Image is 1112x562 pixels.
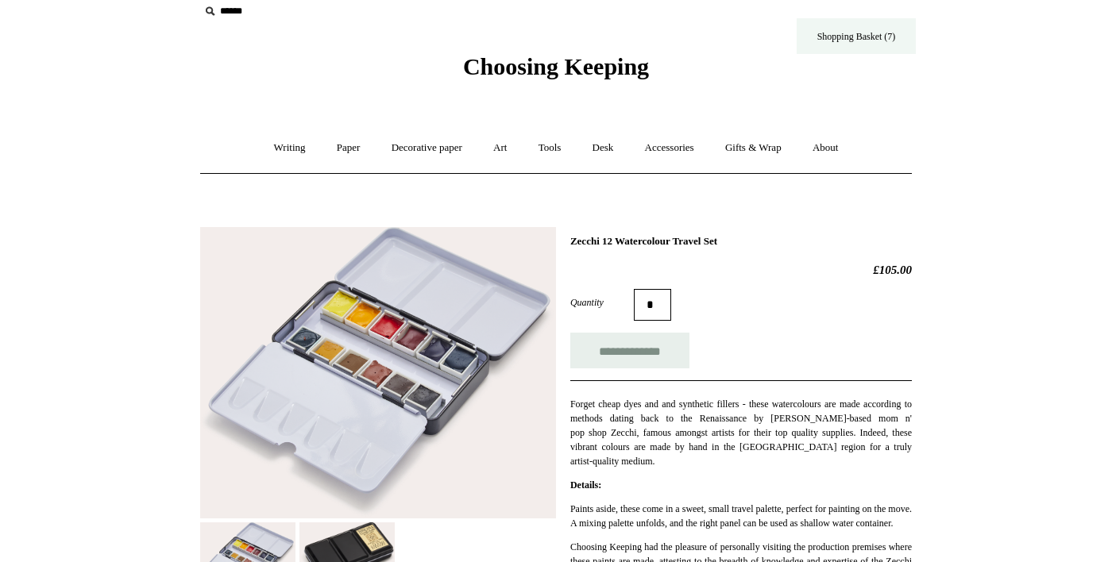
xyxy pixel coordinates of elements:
[570,502,912,530] p: Paints aside, these come in a sweet, small travel palette, perfect for painting on the move. A mi...
[711,127,796,169] a: Gifts & Wrap
[570,397,912,468] p: Forget cheap dyes and and synthetic fillers - these watercolours are made according to methods da...
[570,235,912,248] h1: Zecchi 12 Watercolour Travel Set
[524,127,576,169] a: Tools
[797,18,916,54] a: Shopping Basket (7)
[377,127,477,169] a: Decorative paper
[260,127,320,169] a: Writing
[200,227,556,519] img: Zecchi 12 Watercolour Travel Set
[463,66,649,77] a: Choosing Keeping
[570,263,912,277] h2: £105.00
[463,53,649,79] span: Choosing Keeping
[479,127,521,169] a: Art
[570,479,601,491] strong: Details:
[578,127,628,169] a: Desk
[798,127,853,169] a: About
[570,295,634,310] label: Quantity
[631,127,709,169] a: Accessories
[322,127,375,169] a: Paper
